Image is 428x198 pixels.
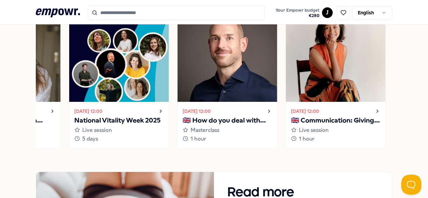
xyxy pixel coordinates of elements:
[291,115,380,126] p: 🇬🇧 Communication: Giving and receiving feedback
[74,108,102,115] time: [DATE] 12:00
[276,8,319,13] span: Your Empowr budget
[74,115,163,126] p: National Vitality Week 2025
[74,126,163,135] div: Live session
[69,19,169,149] a: [DATE] 12:00National Vitality Week 2025Live session5 days
[88,5,265,20] input: Search for products, categories or subcategories
[183,126,272,135] div: Masterclass
[276,13,319,18] span: € 280
[69,19,169,102] img: activity image
[322,7,333,18] button: J
[285,19,386,149] a: [DATE] 12:00🇬🇧 Communication: Giving and receiving feedbackLive session1 hour
[74,135,163,143] div: 5 days
[273,6,322,20] a: Your Empowr budget€280
[401,175,421,195] iframe: Help Scout Beacon - Open
[177,19,277,102] img: activity image
[274,6,321,20] button: Your Empowr budget€280
[183,108,211,115] time: [DATE] 12:00
[286,19,385,102] img: activity image
[291,135,380,143] div: 1 hour
[291,126,380,135] div: Live session
[177,19,277,149] a: [DATE] 12:00🇬🇧 How do you deal with your inner critic?Masterclass1 hour
[183,115,272,126] p: 🇬🇧 How do you deal with your inner critic?
[291,108,319,115] time: [DATE] 12:00
[183,135,272,143] div: 1 hour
